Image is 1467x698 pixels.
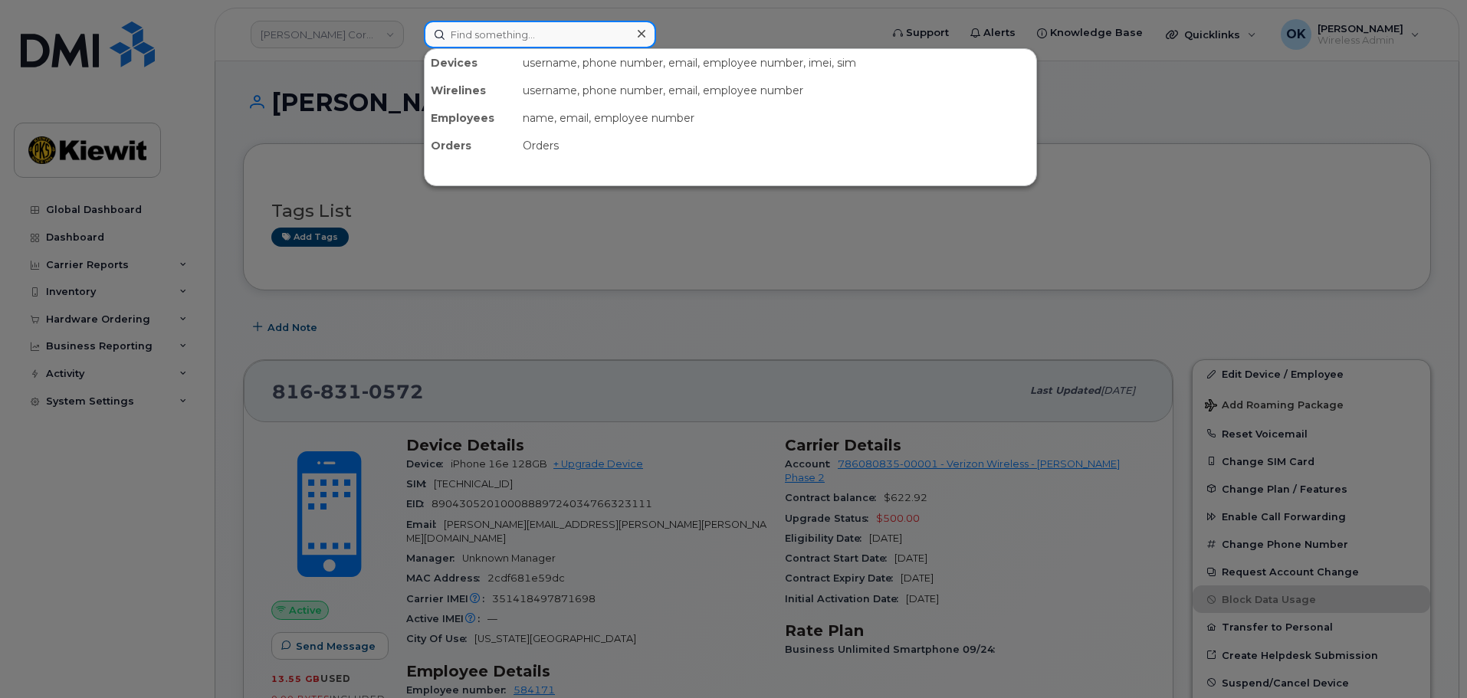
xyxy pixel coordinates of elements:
[517,77,1036,104] div: username, phone number, email, employee number
[425,49,517,77] div: Devices
[517,104,1036,132] div: name, email, employee number
[517,49,1036,77] div: username, phone number, email, employee number, imei, sim
[425,132,517,159] div: Orders
[1400,631,1456,687] iframe: Messenger Launcher
[425,104,517,132] div: Employees
[517,132,1036,159] div: Orders
[425,77,517,104] div: Wirelines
